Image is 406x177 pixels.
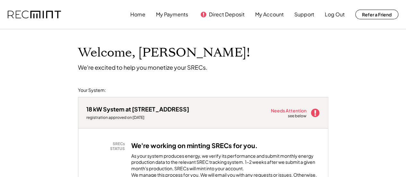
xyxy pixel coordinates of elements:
div: Your System: [78,87,106,93]
button: Refer a Friend [355,10,398,19]
button: Home [130,8,145,21]
div: We're excited to help you monetize your SRECs. [78,64,207,71]
button: Direct Deposit [209,8,245,21]
h1: Welcome, [PERSON_NAME]! [78,45,250,60]
div: SRECs STATUS [90,141,125,151]
div: 18 kW System at [STREET_ADDRESS] [86,105,189,113]
img: recmint-logotype%403x.png [8,11,61,19]
button: Log Out [325,8,345,21]
button: My Payments [156,8,188,21]
h3: We're working on minting SRECs for you. [131,141,258,150]
div: see below [288,113,307,119]
div: Needs Attention [271,108,307,113]
button: My Account [255,8,284,21]
button: Support [294,8,314,21]
div: registration approved on [DATE] [86,115,189,120]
